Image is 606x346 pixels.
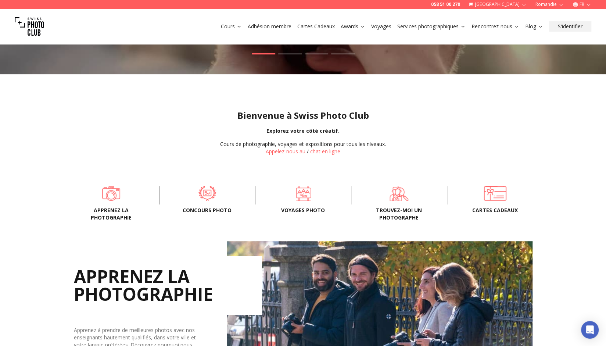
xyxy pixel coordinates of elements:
[471,23,519,30] a: Rencontrez-nous
[218,21,245,32] button: Cours
[267,207,339,214] span: Voyages photo
[267,186,339,201] a: Voyages photo
[15,12,44,41] img: Swiss photo club
[245,21,294,32] button: Adhésion membre
[294,21,338,32] button: Cartes Cadeaux
[397,23,466,30] a: Services photographiques
[363,207,435,221] span: Trouvez-moi un photographe
[220,140,386,155] div: /
[459,186,531,201] a: Cartes cadeaux
[6,110,600,121] h1: Bienvenue à Swiss Photo Club
[338,21,368,32] button: Awards
[363,186,435,201] a: Trouvez-moi un photographe
[310,148,340,155] button: chat en ligne
[522,21,546,32] button: Blog
[220,140,386,148] div: Cours de photographie, voyages et expositions pour tous les niveaux.
[297,23,335,30] a: Cartes Cadeaux
[549,21,591,32] button: S'identifier
[341,23,365,30] a: Awards
[371,23,391,30] a: Voyages
[74,256,262,315] h2: APPRENEZ LA PHOTOGRAPHIE
[431,1,460,7] a: 058 51 00 270
[581,321,599,339] div: Open Intercom Messenger
[171,207,243,214] span: Concours Photo
[394,21,469,32] button: Services photographiques
[525,23,543,30] a: Blog
[368,21,394,32] button: Voyages
[248,23,291,30] a: Adhésion membre
[469,21,522,32] button: Rencontrez-nous
[171,186,243,201] a: Concours Photo
[6,127,600,135] div: Explorez votre côté créatif.
[221,23,242,30] a: Cours
[459,207,531,214] span: Cartes cadeaux
[266,148,305,155] a: Appelez-nous au
[75,207,147,221] span: Apprenez la photographie
[75,186,147,201] a: Apprenez la photographie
